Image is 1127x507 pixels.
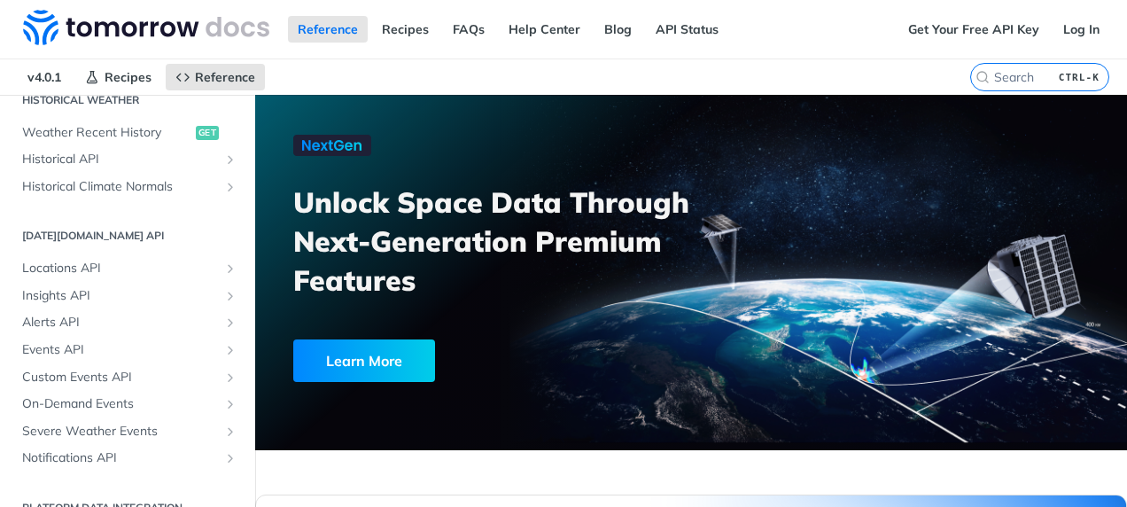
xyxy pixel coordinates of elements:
a: Locations APIShow subpages for Locations API [13,255,242,282]
button: Show subpages for Historical API [223,152,237,167]
a: Custom Events APIShow subpages for Custom Events API [13,364,242,391]
button: Show subpages for Custom Events API [223,370,237,385]
h2: [DATE][DOMAIN_NAME] API [13,228,242,244]
a: Severe Weather EventsShow subpages for Severe Weather Events [13,418,242,445]
span: Events API [22,341,219,359]
span: Alerts API [22,314,219,331]
span: v4.0.1 [18,64,71,90]
a: Blog [595,16,641,43]
span: Custom Events API [22,369,219,386]
span: Insights API [22,287,219,305]
span: Historical API [22,151,219,168]
span: Severe Weather Events [22,423,219,441]
kbd: CTRL-K [1054,68,1104,86]
button: Show subpages for On-Demand Events [223,397,237,411]
a: Alerts APIShow subpages for Alerts API [13,309,242,336]
a: Notifications APIShow subpages for Notifications API [13,445,242,472]
a: On-Demand EventsShow subpages for On-Demand Events [13,391,242,417]
img: NextGen [293,135,371,156]
a: Reference [288,16,368,43]
button: Show subpages for Historical Climate Normals [223,180,237,194]
a: Log In [1053,16,1109,43]
button: Show subpages for Alerts API [223,316,237,330]
a: Help Center [499,16,590,43]
span: On-Demand Events [22,395,219,413]
span: Weather Recent History [22,124,191,142]
a: Historical Climate NormalsShow subpages for Historical Climate Normals [13,174,242,200]
a: Events APIShow subpages for Events API [13,337,242,363]
span: Locations API [22,260,219,277]
h3: Unlock Space Data Through Next-Generation Premium Features [293,183,711,300]
span: get [196,126,219,140]
a: Reference [166,64,265,90]
button: Show subpages for Insights API [223,289,237,303]
a: Insights APIShow subpages for Insights API [13,283,242,309]
span: Recipes [105,69,152,85]
a: Historical APIShow subpages for Historical API [13,146,242,173]
h2: Historical Weather [13,92,242,108]
a: Weather Recent Historyget [13,120,242,146]
div: Learn More [293,339,435,382]
button: Show subpages for Severe Weather Events [223,425,237,439]
button: Show subpages for Locations API [223,261,237,276]
span: Historical Climate Normals [22,178,219,196]
a: API Status [646,16,728,43]
svg: Search [975,70,990,84]
a: Learn More [293,339,626,382]
a: Get Your Free API Key [898,16,1049,43]
a: FAQs [443,16,494,43]
button: Show subpages for Notifications API [223,451,237,465]
a: Recipes [75,64,161,90]
img: Tomorrow.io Weather API Docs [23,10,269,45]
span: Reference [195,69,255,85]
span: Notifications API [22,449,219,467]
a: Recipes [372,16,439,43]
button: Show subpages for Events API [223,343,237,357]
